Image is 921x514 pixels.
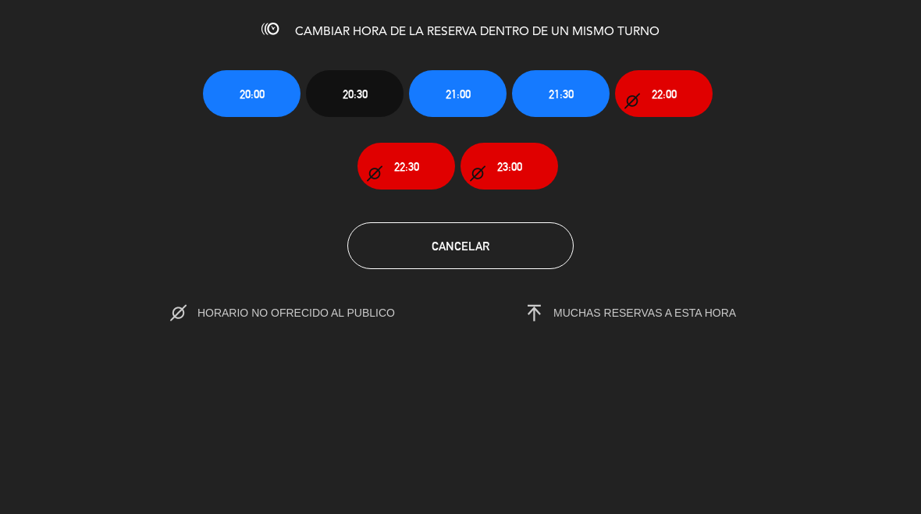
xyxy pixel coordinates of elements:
span: 22:00 [652,85,677,103]
button: 20:30 [306,70,404,117]
span: 21:00 [446,85,471,103]
span: CAMBIAR HORA DE LA RESERVA DENTRO DE UN MISMO TURNO [295,26,660,38]
span: HORARIO NO OFRECIDO AL PUBLICO [197,307,428,319]
button: 21:30 [512,70,610,117]
span: 23:00 [497,158,522,175]
span: MUCHAS RESERVAS A ESTA HORA [553,307,736,319]
span: 21:30 [549,85,574,103]
button: 23:00 [460,143,558,190]
span: 20:00 [240,85,265,103]
button: 21:00 [409,70,507,117]
button: 22:00 [615,70,713,117]
span: 22:30 [394,158,419,175]
span: Cancelar [432,239,489,253]
button: Cancelar [347,222,574,269]
button: 22:30 [357,143,455,190]
button: 20:00 [203,70,300,117]
span: 20:30 [343,85,368,103]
